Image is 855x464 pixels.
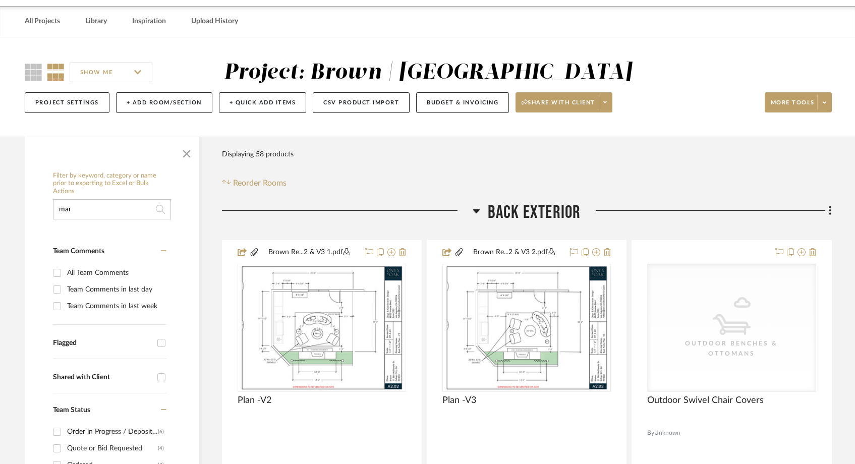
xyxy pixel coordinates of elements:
span: Back Exterior [488,202,581,223]
button: Share with client [516,92,612,112]
button: Reorder Rooms [222,177,287,189]
a: Upload History [191,15,238,28]
a: Library [85,15,107,28]
span: Reorder Rooms [233,177,287,189]
button: Brown Re...2 & V3 2.pdf [464,247,564,259]
span: Plan -V2 [238,395,271,406]
button: Budget & Invoicing [416,92,509,113]
div: All Team Comments [67,265,164,281]
button: + Quick Add Items [219,92,307,113]
img: Plan -V3 [445,265,608,391]
a: All Projects [25,15,60,28]
button: Project Settings [25,92,109,113]
span: Team Comments [53,248,104,255]
input: Search within 58 results [53,199,171,219]
span: By [647,428,654,438]
div: Outdoor Benches & Ottomans [681,338,782,359]
span: More tools [771,99,815,114]
span: Share with client [522,99,595,114]
button: Brown Re...2 & V3 1.pdf [259,247,359,259]
button: Close [177,142,197,162]
span: Plan -V3 [442,395,476,406]
button: CSV Product Import [313,92,410,113]
div: Order in Progress / Deposit Paid / Balance due [67,424,158,440]
span: Outdoor Swivel Chair Covers [647,395,764,406]
span: Team Status [53,407,90,414]
div: Team Comments in last week [67,298,164,314]
a: Inspiration [132,15,166,28]
div: Team Comments in last day [67,281,164,298]
img: Plan -V2 [240,265,404,391]
button: More tools [765,92,832,112]
div: Project: Brown | [GEOGRAPHIC_DATA] [224,62,633,83]
div: (6) [158,424,164,440]
div: Shared with Client [53,373,152,382]
div: Quote or Bid Requested [67,440,158,456]
div: (4) [158,440,164,456]
span: Unknown [654,428,680,438]
h6: Filter by keyword, category or name prior to exporting to Excel or Bulk Actions [53,172,171,196]
button: + Add Room/Section [116,92,212,113]
div: Displaying 58 products [222,144,294,164]
div: Flagged [53,339,152,347]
